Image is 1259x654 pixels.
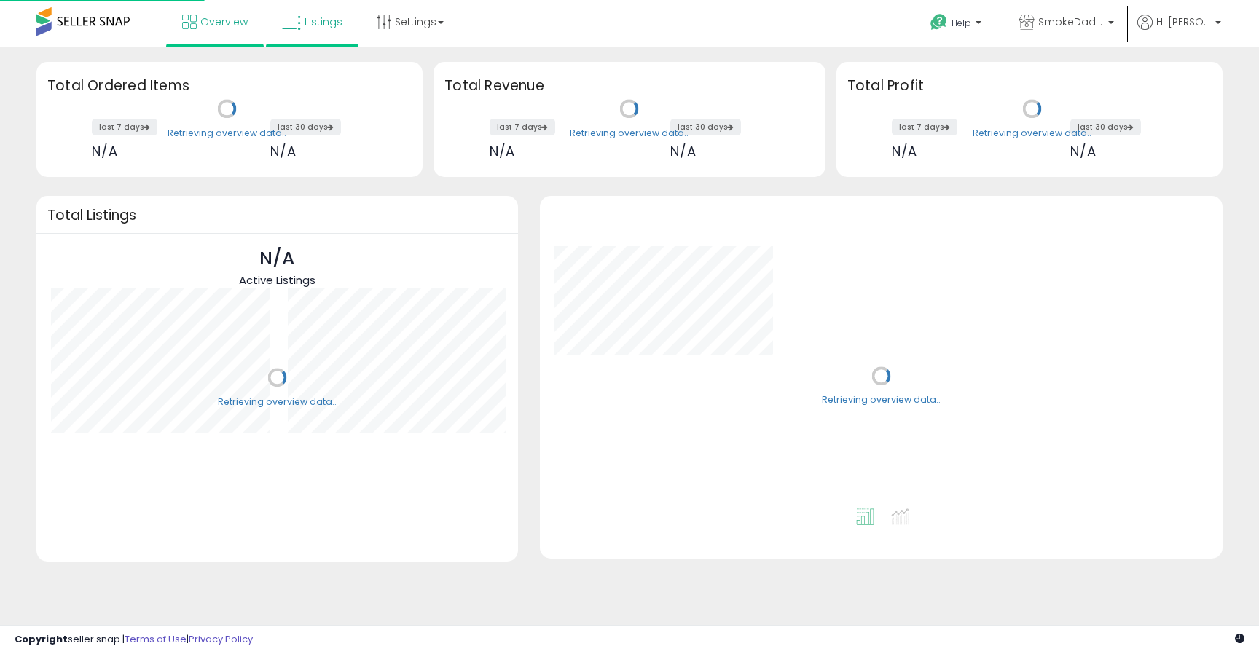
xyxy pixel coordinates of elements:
span: SmokeDaddy LLC [1038,15,1104,29]
div: Retrieving overview data.. [973,127,1091,140]
div: seller snap | | [15,633,253,647]
div: Retrieving overview data.. [570,127,689,140]
span: Hi [PERSON_NAME] [1156,15,1211,29]
span: Help [952,17,971,29]
a: Terms of Use [125,632,187,646]
div: Retrieving overview data.. [822,394,941,407]
a: Privacy Policy [189,632,253,646]
i: Get Help [930,13,948,31]
a: Help [919,2,996,47]
strong: Copyright [15,632,68,646]
span: Overview [200,15,248,29]
div: Retrieving overview data.. [218,395,337,409]
a: Hi [PERSON_NAME] [1137,15,1221,47]
div: Retrieving overview data.. [168,127,286,140]
span: Listings [305,15,342,29]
